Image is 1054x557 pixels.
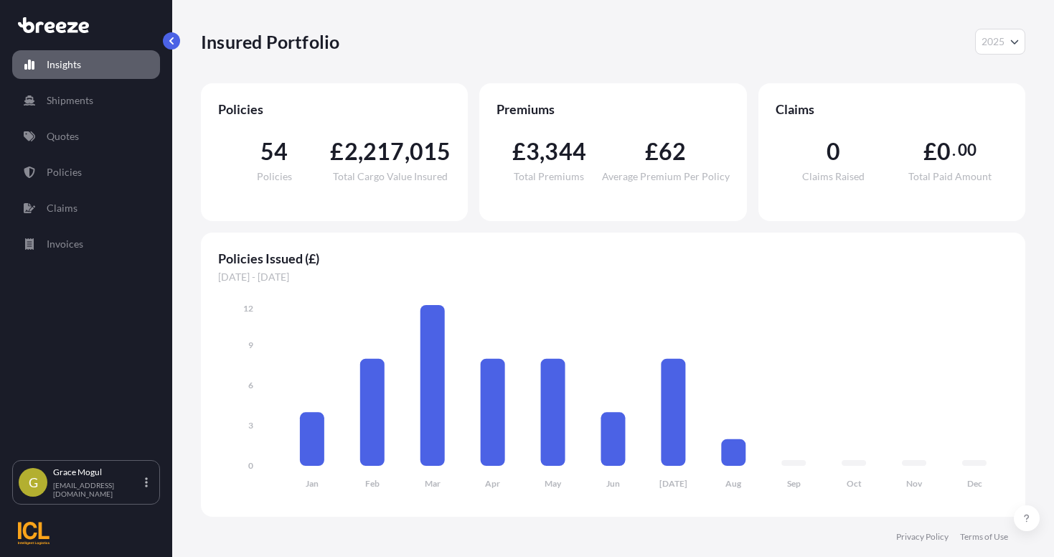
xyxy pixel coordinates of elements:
tspan: Feb [365,478,380,489]
a: Quotes [12,122,160,151]
p: Grace Mogul [53,467,142,478]
tspan: May [545,478,562,489]
button: Year Selector [975,29,1025,55]
span: . [952,144,956,156]
a: Privacy Policy [896,531,949,543]
a: Policies [12,158,160,187]
span: £ [645,140,659,163]
span: 015 [410,140,451,163]
tspan: 6 [248,380,253,390]
span: 54 [260,140,288,163]
tspan: Dec [967,478,982,489]
tspan: Nov [906,478,923,489]
img: organization-logo [18,522,50,545]
tspan: Oct [847,478,862,489]
span: Average Premium Per Policy [602,172,730,182]
tspan: Jan [306,478,319,489]
a: Shipments [12,86,160,115]
span: 3 [526,140,540,163]
span: Total Paid Amount [908,172,992,182]
span: Policies [257,172,292,182]
span: Policies [218,100,451,118]
span: G [29,475,38,490]
a: Claims [12,194,160,223]
tspan: [DATE] [659,478,687,489]
span: £ [512,140,526,163]
p: Claims [47,201,77,215]
span: 2025 [982,34,1004,49]
a: Terms of Use [960,531,1008,543]
a: Insights [12,50,160,79]
p: Policies [47,165,82,179]
span: £ [330,140,344,163]
p: Quotes [47,129,79,144]
span: 0 [937,140,951,163]
tspan: Jun [606,478,620,489]
tspan: 9 [248,340,253,350]
span: 00 [958,144,977,156]
span: 2 [344,140,358,163]
p: Invoices [47,237,83,251]
span: Premiums [497,100,729,118]
span: £ [923,140,937,163]
tspan: Mar [425,478,441,489]
p: Insights [47,57,81,72]
span: Claims [776,100,1008,118]
span: Total Cargo Value Insured [333,172,448,182]
span: , [405,140,410,163]
span: , [540,140,545,163]
span: Claims Raised [802,172,865,182]
span: 217 [363,140,405,163]
tspan: Apr [485,478,500,489]
span: , [358,140,363,163]
span: [DATE] - [DATE] [218,270,1008,284]
p: Shipments [47,93,93,108]
tspan: Aug [725,478,742,489]
tspan: 12 [243,303,253,314]
a: Invoices [12,230,160,258]
tspan: 3 [248,420,253,431]
span: Policies Issued (£) [218,250,1008,267]
p: [EMAIL_ADDRESS][DOMAIN_NAME] [53,481,142,498]
span: Total Premiums [514,172,584,182]
tspan: 0 [248,460,253,471]
span: 62 [659,140,686,163]
span: 344 [545,140,586,163]
p: Insured Portfolio [201,30,339,53]
span: 0 [827,140,840,163]
tspan: Sep [787,478,801,489]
